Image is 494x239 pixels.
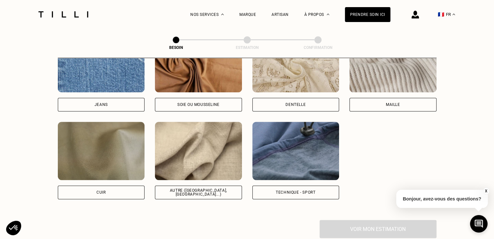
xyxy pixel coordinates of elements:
[177,103,220,107] div: Soie ou mousseline
[327,14,329,15] img: Menu déroulant à propos
[285,45,350,50] div: Confirmation
[36,11,91,17] img: Logo du service de couturière Tilli
[386,103,400,107] div: Maille
[349,34,437,92] img: Tilli retouche vos vêtements en Maille
[438,11,444,17] span: 🇫🇷
[215,45,280,50] div: Estimation
[221,14,224,15] img: Menu déroulant
[396,190,488,208] p: Bonjour, avez-vous des questions?
[252,34,339,92] img: Tilli retouche vos vêtements en Dentelle
[452,14,455,15] img: menu déroulant
[96,190,106,194] div: Cuir
[345,7,390,22] a: Prendre soin ici
[58,122,145,180] img: Tilli retouche vos vêtements en Cuir
[95,103,108,107] div: Jeans
[239,12,256,17] a: Marque
[160,188,236,196] div: Autre ([GEOGRAPHIC_DATA], [GEOGRAPHIC_DATA]...)
[58,34,145,92] img: Tilli retouche vos vêtements en Jeans
[272,12,289,17] a: Artisan
[412,11,419,18] img: icône connexion
[483,188,489,195] button: X
[285,103,306,107] div: Dentelle
[144,45,209,50] div: Besoin
[276,190,315,194] div: Technique - Sport
[155,34,242,92] img: Tilli retouche vos vêtements en Soie ou mousseline
[252,122,339,180] img: Tilli retouche vos vêtements en Technique - Sport
[155,122,242,180] img: Tilli retouche vos vêtements en Autre (coton, jersey...)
